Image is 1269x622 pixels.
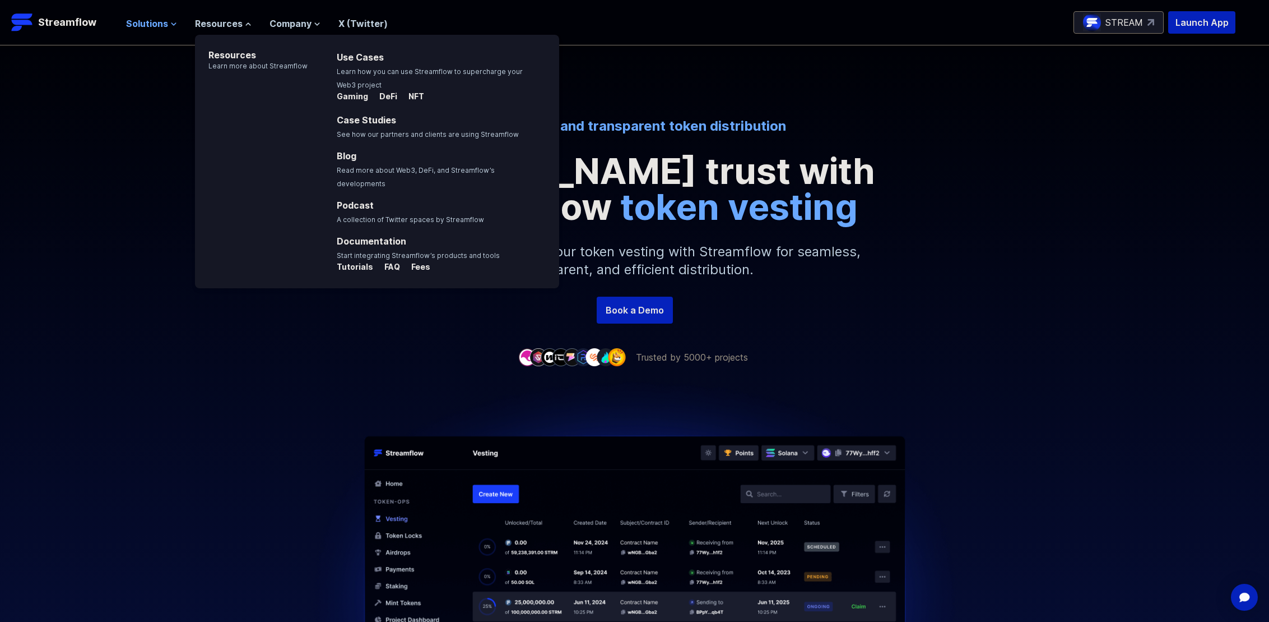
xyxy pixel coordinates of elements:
span: Resources [195,17,243,30]
img: Streamflow Logo [11,11,34,34]
a: Streamflow [11,11,115,34]
a: Podcast [337,200,374,211]
span: Start integrating Streamflow’s products and tools [337,251,500,260]
a: Gaming [337,92,370,103]
p: STREAM [1105,16,1143,29]
a: X (Twitter) [338,18,388,29]
a: DeFi [370,92,399,103]
p: Streamflow [38,15,96,30]
p: [PERSON_NAME] trust with Streamflow [383,153,887,225]
a: STREAM [1073,11,1164,34]
a: Documentation [337,236,406,247]
a: Blog [337,150,356,162]
p: Learn more about Streamflow [195,62,308,71]
a: Case Studies [337,114,396,126]
button: Launch App [1168,11,1235,34]
img: company-4 [552,348,570,366]
button: Resources [195,17,252,30]
div: Open Intercom Messenger [1231,584,1258,611]
a: Tutorials [337,262,375,274]
p: Gaming [337,91,368,102]
span: token vesting [620,185,858,228]
img: company-1 [518,348,536,366]
a: Fees [402,262,430,274]
span: Read more about Web3, DeFi, and Streamflow’s developments [337,166,495,188]
button: Solutions [126,17,177,30]
a: NFT [399,92,424,103]
p: Automate and secure your token vesting with Streamflow for seamless, transparent, and efficient d... [394,225,876,297]
a: Book a Demo [597,297,673,324]
a: Use Cases [337,52,384,63]
img: company-3 [541,348,559,366]
a: FAQ [375,262,402,274]
p: DeFi [370,91,397,102]
p: Trusted by 5000+ projects [636,351,748,364]
p: Fees [402,261,430,273]
p: NFT [399,91,424,102]
img: company-8 [597,348,615,366]
p: FAQ [375,261,400,273]
span: See how our partners and clients are using Streamflow [337,130,519,139]
img: company-5 [563,348,581,366]
p: Automated and transparent token distribution [324,117,945,135]
img: company-2 [529,348,547,366]
img: top-right-arrow.svg [1147,19,1154,26]
span: A collection of Twitter spaces by Streamflow [337,215,484,224]
img: company-7 [585,348,603,366]
img: company-9 [608,348,626,366]
p: Resources [195,35,308,62]
p: Tutorials [337,261,373,273]
img: streamflow-logo-circle.png [1083,13,1101,31]
span: Company [269,17,312,30]
span: Solutions [126,17,168,30]
img: company-6 [574,348,592,366]
button: Company [269,17,320,30]
span: Learn how you can use Streamflow to supercharge your Web3 project [337,67,523,89]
